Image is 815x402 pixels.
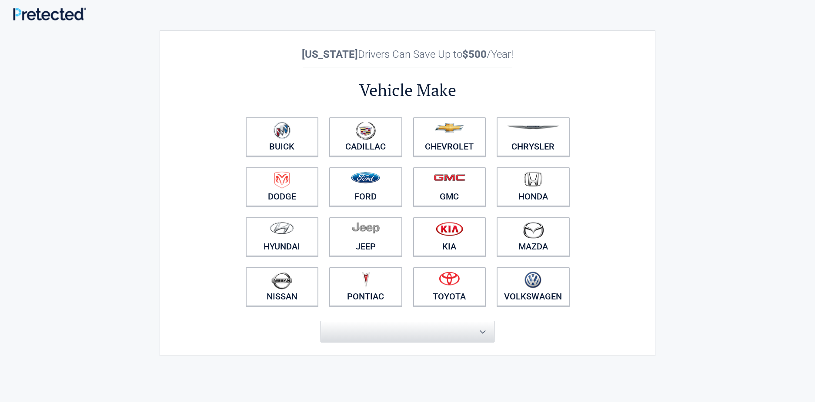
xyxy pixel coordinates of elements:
a: Kia [413,217,486,256]
img: chrysler [507,126,560,130]
b: [US_STATE] [302,48,358,60]
a: Jeep [329,217,402,256]
a: Chrysler [497,117,570,156]
img: chevrolet [435,123,464,133]
img: pontiac [361,272,370,288]
img: kia [436,222,463,236]
a: Hyundai [246,217,319,256]
a: Cadillac [329,117,402,156]
a: Ford [329,167,402,206]
a: Chevrolet [413,117,486,156]
img: honda [524,172,542,187]
a: Buick [246,117,319,156]
a: Mazda [497,217,570,256]
b: $500 [462,48,487,60]
img: hyundai [270,222,294,234]
img: ford [351,172,380,183]
a: Toyota [413,267,486,306]
a: Honda [497,167,570,206]
img: volkswagen [524,272,541,289]
img: toyota [439,272,460,286]
a: GMC [413,167,486,206]
h2: Drivers Can Save Up to /Year [240,48,575,60]
a: Nissan [246,267,319,306]
img: gmc [434,174,465,181]
img: dodge [274,172,290,189]
img: jeep [352,222,380,234]
h2: Vehicle Make [240,79,575,101]
img: Main Logo [13,7,86,21]
img: cadillac [356,122,376,140]
img: mazda [522,222,544,239]
a: Volkswagen [497,267,570,306]
a: Dodge [246,167,319,206]
img: buick [274,122,291,139]
a: Pontiac [329,267,402,306]
img: nissan [271,272,292,289]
